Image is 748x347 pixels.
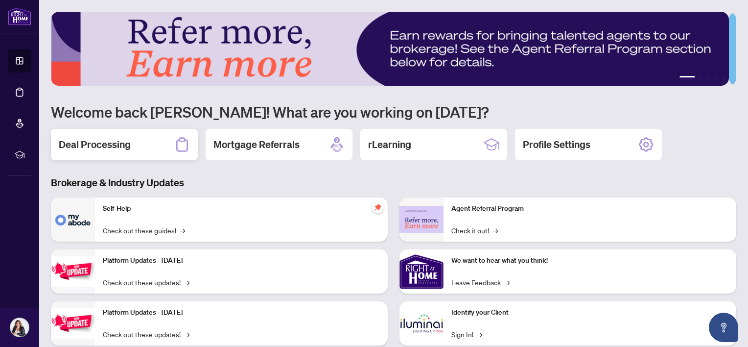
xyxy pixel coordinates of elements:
button: Open asap [709,313,738,342]
span: → [180,225,185,236]
img: We want to hear what you think! [399,249,444,294]
span: → [185,329,189,340]
img: Agent Referral Program [399,206,444,233]
a: Sign In!→ [451,329,482,340]
button: 3 [707,76,711,80]
button: 1 [679,76,695,80]
a: Leave Feedback→ [451,277,510,288]
h2: Mortgage Referrals [213,138,300,151]
img: Platform Updates - July 21, 2025 [51,256,95,287]
span: pushpin [372,201,384,213]
h2: Profile Settings [523,138,590,151]
p: Platform Updates - [DATE] [103,307,380,318]
a: Check out these updates!→ [103,277,189,288]
p: Agent Referral Program [451,203,728,214]
p: We want to hear what you think! [451,255,728,266]
img: logo [8,7,31,25]
a: Check out these updates!→ [103,329,189,340]
button: 4 [715,76,719,80]
span: → [493,225,498,236]
h2: Deal Processing [59,138,131,151]
p: Self-Help [103,203,380,214]
h3: Brokerage & Industry Updates [51,176,736,190]
h1: Welcome back [PERSON_NAME]! What are you working on [DATE]? [51,102,736,121]
a: Check out these guides!→ [103,225,185,236]
p: Platform Updates - [DATE] [103,255,380,266]
button: 2 [699,76,703,80]
h2: rLearning [368,138,411,151]
img: Profile Icon [10,318,29,337]
span: → [185,277,189,288]
span: → [477,329,482,340]
button: 5 [723,76,726,80]
span: → [505,277,510,288]
p: Identify your Client [451,307,728,318]
img: Slide 0 [51,12,729,86]
a: Check it out!→ [451,225,498,236]
img: Identify your Client [399,301,444,346]
img: Platform Updates - July 8, 2025 [51,308,95,339]
img: Self-Help [51,198,95,242]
